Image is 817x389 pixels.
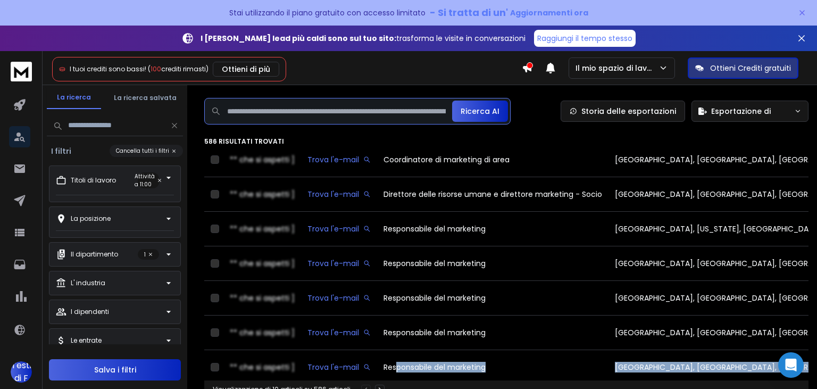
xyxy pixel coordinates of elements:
button: Testi di F [11,359,32,383]
span: ** che si aspetti ] [230,327,295,338]
div: Trova l'e-mail [307,224,371,234]
td: Direttore delle risorse umane e direttore marketing - Socio [377,177,608,212]
div: Trova l'e-mail [307,189,371,200]
span: ( crediti rimasti) [148,64,209,73]
strong: I [PERSON_NAME] lead più caldi sono sul tuo sito: [201,33,396,44]
span: Esportazione di [711,106,771,117]
p: Le entrate [71,336,102,345]
button: La ricerca salvata [107,87,183,109]
td: Responsabile del marketing [377,350,608,385]
p: 1 [138,249,159,260]
span: 100 [151,64,161,73]
div: Inizia a scrivere un gioco di intenti [778,352,804,378]
td: Coordinatore di marketing di area [377,143,608,177]
td: Responsabile del marketing [377,316,608,350]
button: Ottieni Crediti gratuiti [688,57,798,79]
span: ** che si aspetti ] [230,293,295,303]
p: Titoli di lavoro [71,176,116,185]
button: Cancella tutti i filtri [110,145,183,157]
a: Raggiungi il tempo stesso [534,30,636,47]
span: ** che si aspetti ] [230,362,295,373]
p: 586 risultati trovati [204,137,808,146]
img: Il logo [11,62,32,81]
span: I tuoi crediti sono bassi! [70,64,146,73]
p: Attività a 11:00 [138,172,159,188]
span: ** che si aspetti ] [230,258,295,269]
td: Responsabile del marketing [377,212,608,246]
span: ** che si aspetti ] [230,189,295,200]
td: Responsabile del marketing [377,246,608,281]
p: Il dipartimento [71,250,118,259]
div: Trova l'e-mail [307,293,371,303]
p: Stai utilizzando il piano gratuito con accesso limitato [229,7,426,18]
div: Trova l'e-mail [307,327,371,338]
div: Trova l'e-mail [307,362,371,373]
span: Aggiornamenti ora [510,7,588,18]
p: Raggiungi il tempo stesso [537,33,632,44]
p: La posizione [71,214,111,223]
p: Ottieni Crediti gratuiti [710,63,791,73]
p: I dipendenti [71,308,109,316]
button: Ottieni di più [213,62,279,77]
button: La ricerca [47,87,101,109]
p: L' industria [71,279,105,287]
button: Testi di F [11,361,32,383]
button: Ricerca AI [452,101,508,122]
p: Il mio spazio di lavoro [576,63,658,73]
span: - Si tratta di un' [430,5,508,20]
h3: I filtri [47,146,76,156]
span: ** che si aspetti ] [230,154,295,165]
div: Trova l'e-mail [307,258,371,269]
div: Trova l'e-mail [307,154,371,165]
a: Storia delle esportazioni [561,101,685,122]
button: Salva i filtri [49,359,181,380]
button: - Si tratta di un'Aggiornamenti ora [430,2,588,23]
td: Responsabile del marketing [377,281,608,316]
span: ** che si aspetti ] [230,224,295,234]
p: trasforma le visite in conversazioni [201,33,526,44]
